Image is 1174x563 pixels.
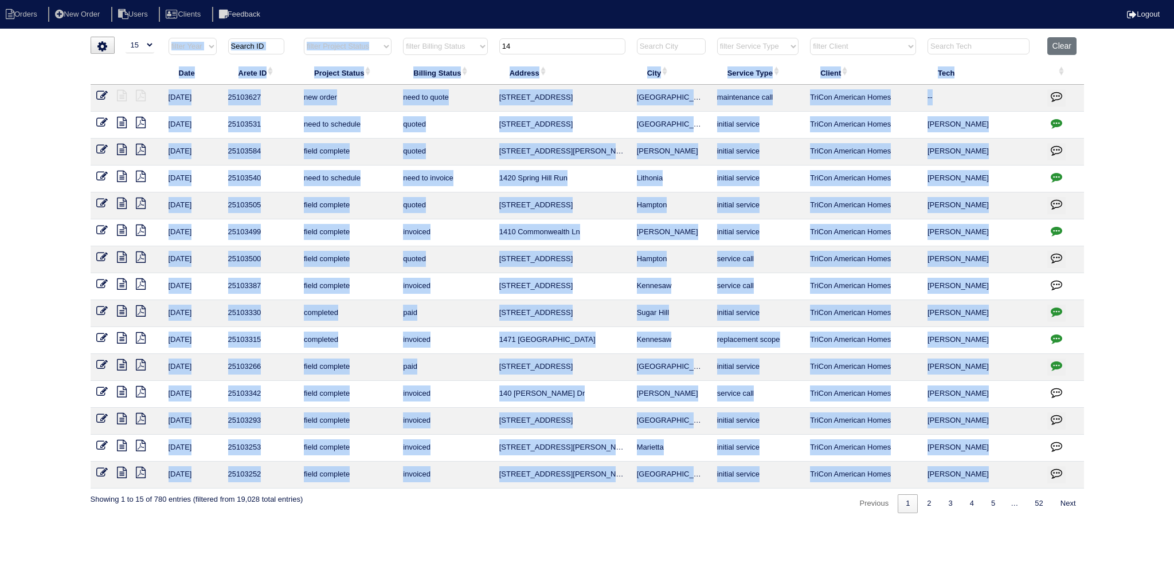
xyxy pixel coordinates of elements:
td: 1420 Spring Hill Run [494,166,631,192]
td: replacement scope [711,327,804,354]
td: initial service [711,219,804,246]
td: invoiced [397,462,493,489]
td: 25103499 [222,219,298,246]
td: quoted [397,192,493,219]
a: 4 [962,494,982,513]
td: 25103387 [222,273,298,300]
td: paid [397,300,493,327]
td: quoted [397,246,493,273]
td: invoiced [397,381,493,408]
a: Next [1052,494,1084,513]
input: Search Address [499,38,625,54]
td: [DATE] [163,300,222,327]
td: TriCon American Homes [804,219,922,246]
td: [DATE] [163,85,222,112]
td: TriCon American Homes [804,462,922,489]
td: TriCon American Homes [804,85,922,112]
td: 25103252 [222,462,298,489]
td: 1410 Commonwealth Ln [494,219,631,246]
td: [GEOGRAPHIC_DATA] [631,85,711,112]
td: 140 [PERSON_NAME] Dr [494,381,631,408]
td: initial service [711,435,804,462]
td: initial service [711,408,804,435]
td: TriCon American Homes [804,246,922,273]
td: Kennesaw [631,273,711,300]
td: initial service [711,300,804,327]
a: 1 [898,494,918,513]
td: invoiced [397,435,493,462]
td: 25103253 [222,435,298,462]
td: initial service [711,139,804,166]
td: Hampton [631,192,711,219]
td: [DATE] [163,166,222,192]
a: Previous [852,494,897,513]
td: new order [298,85,397,112]
td: Lithonia [631,166,711,192]
td: [STREET_ADDRESS] [494,192,631,219]
td: Kennesaw [631,327,711,354]
td: [STREET_ADDRESS] [494,300,631,327]
td: [GEOGRAPHIC_DATA] [631,462,711,489]
td: [PERSON_NAME] [922,408,1042,435]
td: [PERSON_NAME] [922,300,1042,327]
td: [STREET_ADDRESS] [494,246,631,273]
td: invoiced [397,273,493,300]
input: Search ID [228,38,284,54]
th: Address: activate to sort column ascending [494,61,631,85]
td: field complete [298,139,397,166]
td: TriCon American Homes [804,327,922,354]
td: Sugar Hill [631,300,711,327]
button: Clear [1047,37,1077,55]
td: [GEOGRAPHIC_DATA] [631,408,711,435]
li: Users [111,7,157,22]
a: 2 [919,494,939,513]
td: [STREET_ADDRESS][PERSON_NAME] [494,139,631,166]
td: [STREET_ADDRESS][PERSON_NAME] [494,462,631,489]
td: [DATE] [163,381,222,408]
th: Project Status: activate to sort column ascending [298,61,397,85]
a: New Order [48,10,109,18]
td: field complete [298,435,397,462]
td: [STREET_ADDRESS] [494,354,631,381]
td: 25103342 [222,381,298,408]
td: TriCon American Homes [804,139,922,166]
td: need to invoice [397,166,493,192]
td: [PERSON_NAME] [922,219,1042,246]
a: 3 [941,494,961,513]
th: Arete ID: activate to sort column ascending [222,61,298,85]
td: invoiced [397,408,493,435]
td: invoiced [397,219,493,246]
td: field complete [298,192,397,219]
td: [PERSON_NAME] [631,139,711,166]
td: 25103315 [222,327,298,354]
td: TriCon American Homes [804,192,922,219]
td: [PERSON_NAME] [922,166,1042,192]
td: need to schedule [298,112,397,139]
div: Showing 1 to 15 of 780 entries (filtered from 19,028 total entries) [91,489,303,505]
th: Service Type: activate to sort column ascending [711,61,804,85]
td: completed [298,300,397,327]
td: field complete [298,381,397,408]
td: [PERSON_NAME] [631,219,711,246]
th: Date [163,61,222,85]
td: [PERSON_NAME] [922,246,1042,273]
td: [GEOGRAPHIC_DATA] [631,112,711,139]
td: initial service [711,166,804,192]
li: Feedback [212,7,269,22]
td: 25103584 [222,139,298,166]
th: Tech [922,61,1042,85]
td: initial service [711,462,804,489]
td: field complete [298,219,397,246]
td: initial service [711,192,804,219]
td: 25103266 [222,354,298,381]
td: service call [711,381,804,408]
a: 5 [983,494,1003,513]
td: [STREET_ADDRESS] [494,408,631,435]
td: [STREET_ADDRESS] [494,112,631,139]
td: [PERSON_NAME] [922,112,1042,139]
td: paid [397,354,493,381]
td: TriCon American Homes [804,112,922,139]
td: field complete [298,246,397,273]
td: TriCon American Homes [804,300,922,327]
td: need to schedule [298,166,397,192]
